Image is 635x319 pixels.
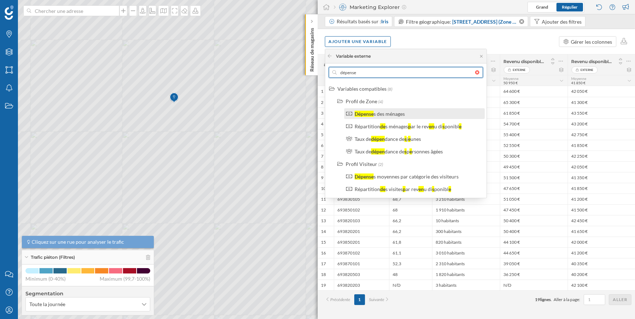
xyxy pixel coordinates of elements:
[334,215,389,226] div: 693820103
[432,186,434,192] div: s
[321,62,330,68] span: #
[536,4,548,10] span: Grand
[432,204,500,215] div: 1 910 habitants
[380,123,385,129] div: de
[535,297,540,302] span: 19
[337,18,388,25] div: Résultats basés sur :
[500,108,568,118] div: 61 850 €
[337,86,387,92] div: Variables compatibles
[321,164,324,170] span: 8
[321,100,324,105] span: 2
[381,18,388,24] span: Iris
[500,161,568,172] div: 49 450 €
[432,226,500,237] div: 300 habitants
[334,204,389,215] div: 693850102
[434,186,449,192] div: ponibl
[321,229,326,234] span: 14
[389,247,432,258] div: 61,1
[500,269,568,280] div: 36 250 €
[334,258,389,269] div: 693870101
[572,76,587,81] span: Moyenne
[442,123,445,129] div: s
[572,81,586,85] span: 41 850 €
[334,194,389,204] div: 693830105
[500,118,568,129] div: 54 700 €
[321,207,326,213] span: 12
[355,148,371,154] div: Taux de
[371,148,385,154] div: dépen
[355,186,380,192] div: Répartition
[432,194,500,204] div: 3 210 habitants
[321,218,326,224] span: 13
[408,123,411,129] div: p
[403,186,406,192] div: p
[378,99,383,104] span: (4)
[406,19,451,25] span: Filtre géographique:
[321,153,324,159] span: 7
[371,136,385,142] div: dépen
[321,110,324,116] span: 3
[346,98,377,104] div: Profil de Zone
[586,296,603,303] input: 1
[542,18,582,25] div: Ajouter des filtres
[412,148,443,154] div: rsonnes âgées
[5,5,14,20] img: Logo Geoblink
[424,186,432,192] div: u di
[374,111,405,117] div: s des ménages
[355,123,380,129] div: Répartition
[404,148,407,154] div: s
[321,89,324,94] span: 1
[389,269,432,280] div: 48
[321,143,324,148] span: 6
[432,237,500,247] div: 820 habitants
[321,250,326,256] span: 16
[432,215,500,226] div: 10 habitants
[500,247,568,258] div: 44 650 €
[500,151,568,161] div: 50 300 €
[31,254,75,261] span: Trafic piéton (Filtres)
[432,247,500,258] div: 3 010 habitants
[407,136,408,142] div: j
[389,204,432,215] div: 68
[513,66,526,73] span: Externe
[25,290,150,297] h4: Segmentation
[321,175,324,181] span: 9
[15,5,41,11] span: Support
[32,238,124,246] span: Cliquez sur une rue pour analyser le trafic
[551,297,552,302] span: .
[389,215,432,226] div: 66,2
[504,59,546,64] span: Revenu disponible par foyer
[321,272,326,277] span: 18
[432,258,500,269] div: 2 310 habitants
[449,186,451,192] div: e
[334,226,389,237] div: 693820201
[500,226,568,237] div: 50 400 €
[500,280,568,290] div: N/D
[334,247,389,258] div: 693870102
[500,183,568,194] div: 47 650 €
[385,186,403,192] div: s visites
[459,123,461,129] div: e
[581,66,594,73] span: Externe
[500,129,568,140] div: 55 400 €
[418,186,424,192] div: en
[411,136,421,142] div: unes
[500,172,568,183] div: 51 500 €
[554,296,580,303] span: Aller à la page:
[406,186,418,192] div: ar rev
[380,186,385,192] div: de
[572,59,614,64] span: Revenu disponible moyen des visiteurs ([DATE] à [DATE])
[408,136,411,142] div: e
[339,4,346,11] img: explorer.svg
[336,53,371,59] div: Variable externe
[429,123,434,129] div: en
[500,237,568,247] div: 44 100 €
[100,275,150,282] span: Maximum (99,7-100%)
[504,81,518,85] span: 50 950 €
[571,38,612,46] div: Gérer les colonnes
[389,237,432,247] div: 61,8
[334,4,406,11] div: Marketing Explorer
[346,161,377,167] div: Profil Visiteur
[500,86,568,97] div: 64 600 €
[321,282,326,288] span: 19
